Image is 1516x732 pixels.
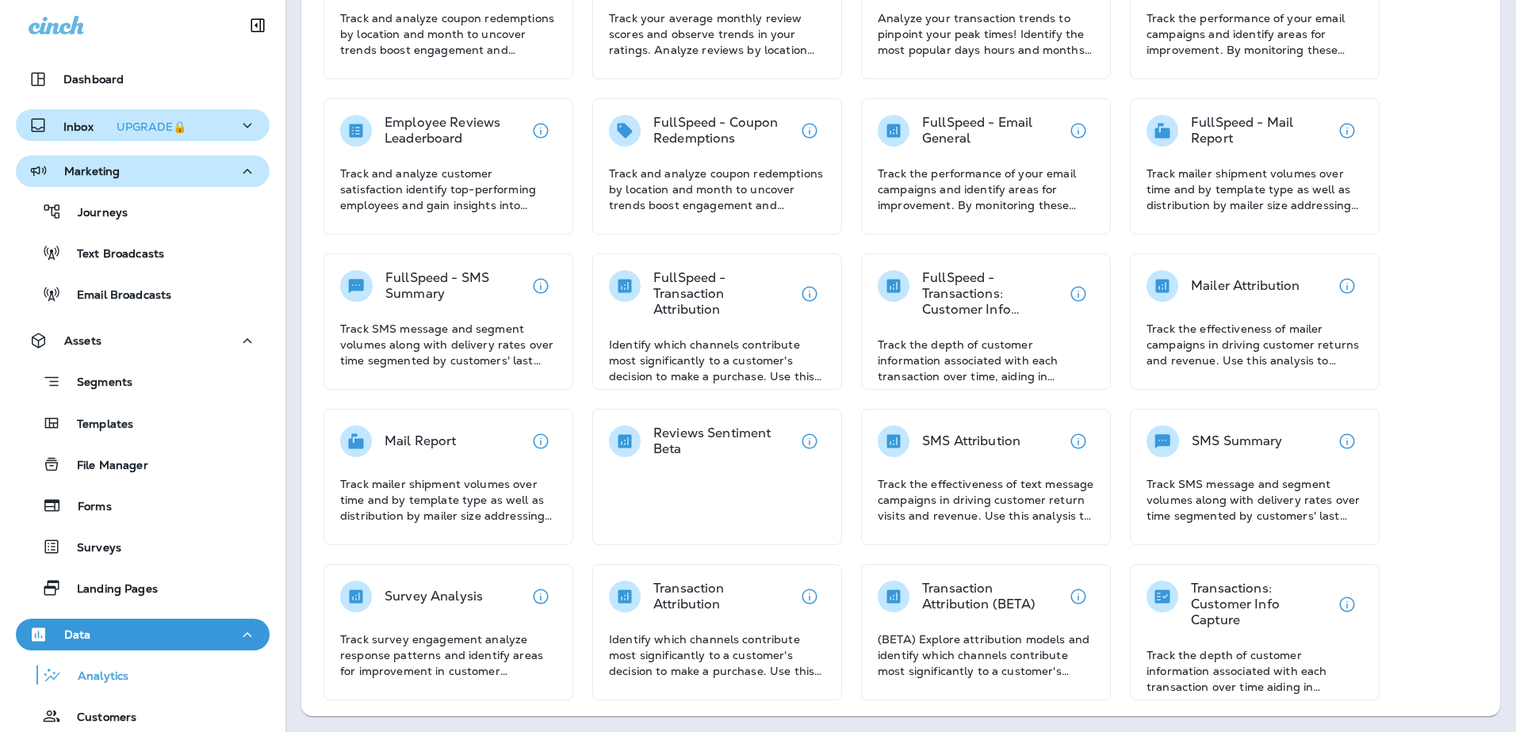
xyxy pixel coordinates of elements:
[794,115,825,147] button: View details
[117,121,186,132] div: UPGRADE🔒
[1062,115,1094,147] button: View details
[1147,321,1363,368] p: Track the effectiveness of mailer campaigns in driving customer returns and revenue. Use this ana...
[1331,589,1363,620] button: View details
[61,247,164,262] p: Text Broadcasts
[609,166,825,213] p: Track and analyze coupon redemptions by location and month to uncover trends boost engagement and...
[525,425,557,457] button: View details
[794,425,825,457] button: View details
[61,417,133,433] p: Templates
[385,433,457,449] p: Mail Report
[922,115,1062,147] p: FullSpeed - Email General
[922,270,1062,318] p: FullSpeed - Transactions: Customer Info Capture
[340,476,557,524] p: Track mailer shipment volumes over time and by template type as well as distribution by mailer si...
[525,115,557,147] button: View details
[340,321,557,368] p: Track SMS message and segment volumes along with delivery rates over time segmented by customers'...
[61,459,148,474] p: File Manager
[1331,115,1363,147] button: View details
[1062,425,1094,457] button: View details
[1331,425,1363,457] button: View details
[1191,115,1331,147] p: FullSpeed - Mail Report
[609,337,825,384] p: Identify which channels contribute most significantly to a customer's decision to make a purchase...
[1147,647,1363,695] p: Track the depth of customer information associated with each transaction over time aiding in asse...
[62,206,128,221] p: Journeys
[61,582,158,597] p: Landing Pages
[653,425,794,457] p: Reviews Sentiment Beta
[340,10,557,58] p: Track and analyze coupon redemptions by location and month to uncover trends boost engagement and...
[653,270,794,318] p: FullSpeed - Transaction Attribution
[653,115,794,147] p: FullSpeed - Coupon Redemptions
[64,165,120,177] p: Marketing
[878,337,1094,384] p: Track the depth of customer information associated with each transaction over time, aiding in ass...
[1192,433,1283,449] p: SMS Summary
[878,166,1094,213] p: Track the performance of your email campaigns and identify areas for improvement. By monitoring t...
[1062,581,1094,612] button: View details
[63,117,193,134] p: Inbox
[878,10,1094,58] p: Analyze your transaction trends to pinpoint your peak times! Identify the most popular days hours...
[878,476,1094,524] p: Track the effectiveness of text message campaigns in driving customer return visits and revenue. ...
[922,581,1062,612] p: Transaction Attribution (BETA)
[1191,278,1300,294] p: Mailer Attribution
[525,270,557,302] button: View details
[61,376,132,391] p: Segments
[1062,278,1094,310] button: View details
[385,589,483,604] p: Survey Analysis
[1147,10,1363,58] p: Track the performance of your email campaigns and identify areas for improvement. By monitoring t...
[385,115,525,147] p: Employee Reviews Leaderboard
[63,73,124,86] p: Dashboard
[1147,166,1363,213] p: Track mailer shipment volumes over time and by template type as well as distribution by mailer si...
[340,166,557,213] p: Track and analyze customer satisfaction identify top-performing employees and gain insights into ...
[235,10,280,41] button: Collapse Sidebar
[609,631,825,679] p: Identify which channels contribute most significantly to a customer's decision to make a purchase...
[340,631,557,679] p: Track survey engagement analyze response patterns and identify areas for improvement in customer ...
[1147,476,1363,524] p: Track SMS message and segment volumes along with delivery rates over time segmented by customers'...
[1191,581,1331,628] p: Transactions: Customer Info Capture
[61,711,136,726] p: Customers
[62,669,128,684] p: Analytics
[64,628,91,641] p: Data
[794,278,825,310] button: View details
[385,270,525,302] p: FullSpeed - SMS Summary
[1331,270,1363,302] button: View details
[61,288,171,303] p: Email Broadcasts
[64,334,101,347] p: Assets
[922,433,1020,449] p: SMS Attribution
[878,631,1094,679] p: (BETA) Explore attribution models and identify which channels contribute most significantly to a ...
[653,581,794,612] p: Transaction Attribution
[525,581,557,612] button: View details
[794,581,825,612] button: View details
[62,500,112,515] p: Forms
[61,541,121,556] p: Surveys
[609,10,825,58] p: Track your average monthly review scores and observe trends in your ratings. Analyze reviews by l...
